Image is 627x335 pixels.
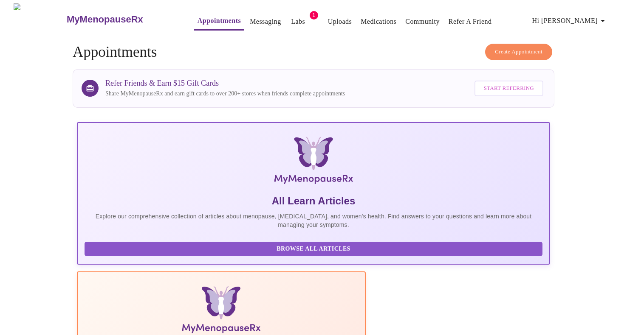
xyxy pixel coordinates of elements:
button: Create Appointment [485,44,552,60]
button: Refer a Friend [445,13,495,30]
a: Browse All Articles [85,245,545,252]
a: Appointments [198,15,241,27]
button: Appointments [194,12,244,31]
a: Refer a Friend [449,16,492,28]
a: Medications [361,16,396,28]
h3: Refer Friends & Earn $15 Gift Cards [105,79,345,88]
img: MyMenopauseRx Logo [155,137,471,187]
button: Labs [285,13,312,30]
button: Community [402,13,443,30]
a: Start Referring [472,76,545,100]
a: Community [405,16,440,28]
button: Browse All Articles [85,242,542,257]
span: Start Referring [484,84,534,93]
a: Uploads [328,16,352,28]
a: MyMenopauseRx [66,5,177,34]
p: Share MyMenopauseRx and earn gift cards to over 200+ stores when friends complete appointments [105,89,345,98]
button: Messaging [246,13,284,30]
a: Labs [291,16,305,28]
h3: MyMenopauseRx [67,14,143,25]
p: Explore our comprehensive collection of articles about menopause, [MEDICAL_DATA], and women's hea... [85,212,542,229]
span: Hi [PERSON_NAME] [532,15,608,27]
span: Create Appointment [495,47,542,57]
h4: Appointments [73,44,554,61]
button: Medications [357,13,400,30]
a: Messaging [250,16,281,28]
button: Uploads [325,13,356,30]
button: Hi [PERSON_NAME] [529,12,611,29]
span: 1 [310,11,318,20]
img: MyMenopauseRx Logo [14,3,66,35]
button: Start Referring [474,81,543,96]
h5: All Learn Articles [85,194,542,208]
span: Browse All Articles [93,244,534,254]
